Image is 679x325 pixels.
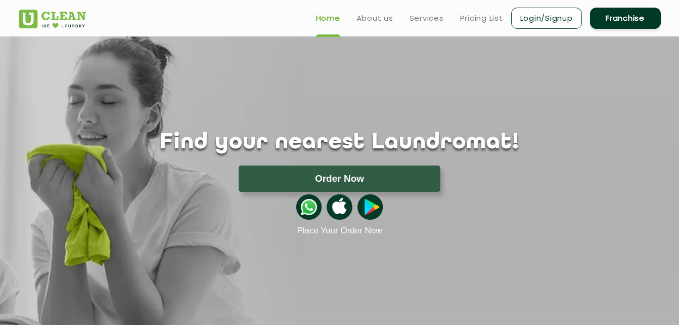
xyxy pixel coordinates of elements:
[19,10,86,28] img: UClean Laundry and Dry Cleaning
[460,12,503,24] a: Pricing List
[239,166,440,192] button: Order Now
[316,12,340,24] a: Home
[356,12,393,24] a: About us
[11,130,668,155] h1: Find your nearest Laundromat!
[327,194,352,220] img: apple-icon.png
[590,8,661,29] a: Franchise
[296,194,322,220] img: whatsappicon.png
[297,226,382,236] a: Place Your Order Now
[410,12,444,24] a: Services
[511,8,582,29] a: Login/Signup
[357,194,383,220] img: playstoreicon.png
